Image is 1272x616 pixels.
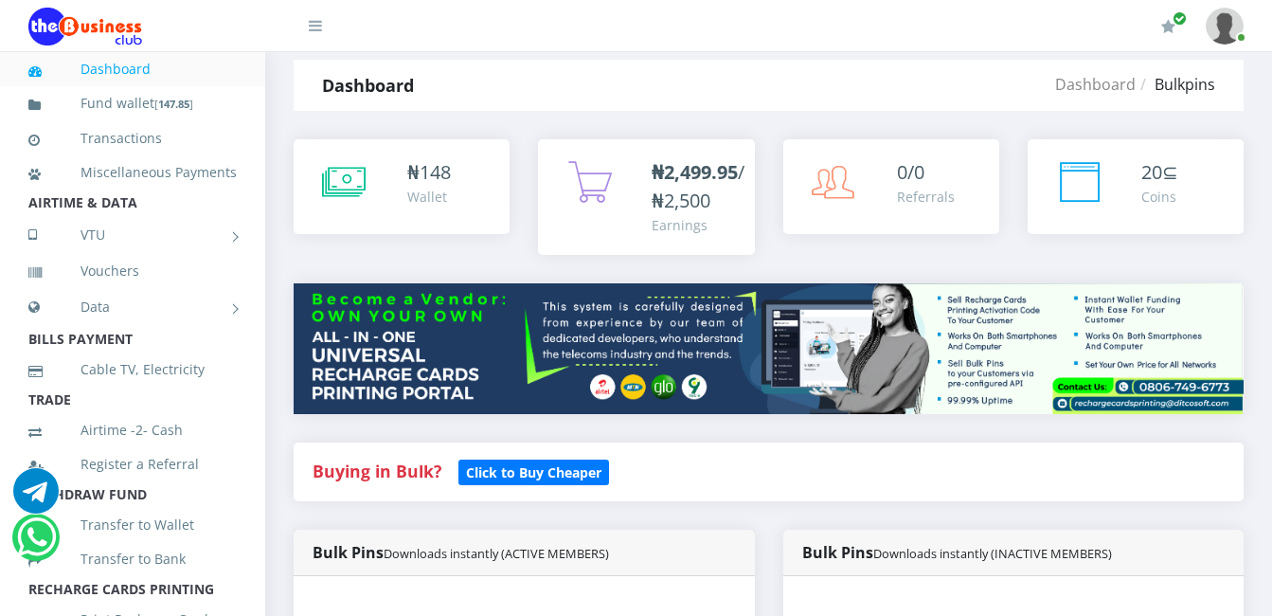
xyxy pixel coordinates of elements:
[313,542,609,563] strong: Bulk Pins
[1141,187,1178,207] div: Coins
[28,348,237,391] a: Cable TV, Electricity
[154,97,193,111] small: [ ]
[1173,11,1187,26] span: Renew/Upgrade Subscription
[1206,8,1244,45] img: User
[313,460,441,482] strong: Buying in Bulk?
[28,117,237,160] a: Transactions
[322,74,414,97] strong: Dashboard
[652,159,738,185] b: ₦2,499.95
[28,537,237,581] a: Transfer to Bank
[28,151,237,194] a: Miscellaneous Payments
[1161,19,1175,34] i: Renew/Upgrade Subscription
[407,158,451,187] div: ₦
[28,408,237,452] a: Airtime -2- Cash
[13,482,59,514] a: Chat for support
[420,159,451,185] span: 148
[538,139,754,255] a: ₦2,499.95/₦2,500 Earnings
[802,542,1112,563] strong: Bulk Pins
[28,443,237,486] a: Register a Referral
[652,159,744,213] span: /₦2,500
[652,215,744,235] div: Earnings
[897,159,924,185] span: 0/0
[28,47,237,91] a: Dashboard
[28,283,237,331] a: Data
[1136,73,1215,96] li: Bulkpins
[466,463,601,481] b: Click to Buy Cheaper
[873,545,1112,562] small: Downloads instantly (INACTIVE MEMBERS)
[783,139,999,234] a: 0/0 Referrals
[28,503,237,547] a: Transfer to Wallet
[28,249,237,293] a: Vouchers
[1055,74,1136,95] a: Dashboard
[28,8,142,45] img: Logo
[1141,158,1178,187] div: ⊆
[294,139,510,234] a: ₦148 Wallet
[294,283,1244,414] img: multitenant_rcp.png
[28,82,237,126] a: Fund wallet[147.85]
[407,187,451,207] div: Wallet
[1141,159,1162,185] span: 20
[384,545,609,562] small: Downloads instantly (ACTIVE MEMBERS)
[458,460,609,482] a: Click to Buy Cheaper
[28,211,237,259] a: VTU
[897,187,955,207] div: Referrals
[158,97,189,111] b: 147.85
[17,529,56,560] a: Chat for support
